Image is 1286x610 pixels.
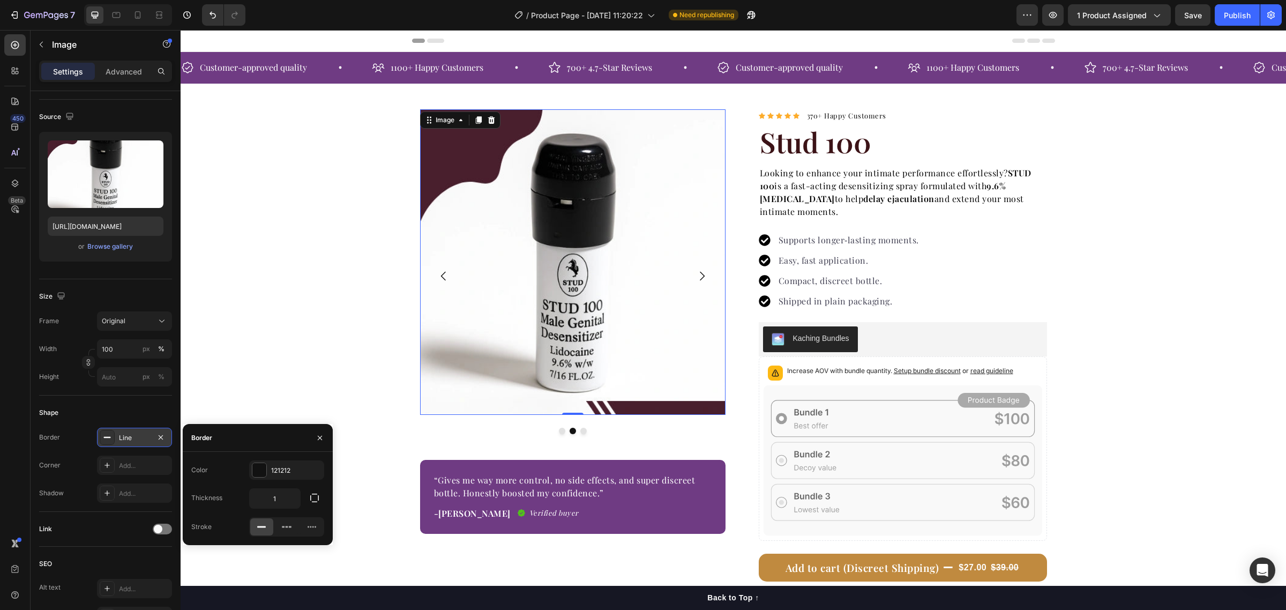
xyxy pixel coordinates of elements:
[155,343,168,355] button: px
[8,196,26,205] div: Beta
[607,336,833,346] p: Increase AOV with bundle quantity.
[39,372,59,382] label: Height
[97,367,172,386] input: px%
[1068,4,1171,26] button: 1 product assigned
[87,242,133,251] div: Browse gallery
[39,110,76,124] div: Source
[531,10,643,21] span: Product Page - [DATE] 11:20:22
[347,476,400,490] div: Rich Text Editor. Editing area: main
[526,10,529,21] span: /
[349,478,398,487] i: Verified buyer
[70,9,75,21] p: 7
[506,231,536,261] button: Carousel Next Arrow
[253,478,330,489] span: -[PERSON_NAME]
[582,296,677,322] button: Kaching Bundles
[713,337,780,345] span: Setup bundle discount
[39,344,57,354] label: Width
[248,231,278,261] button: Carousel Back Arrow
[158,372,165,382] div: %
[598,244,738,257] p: Compact, discreet bottle.
[1224,10,1251,21] div: Publish
[48,140,163,208] img: preview-image
[253,85,276,95] div: Image
[555,30,662,46] p: Customer-approved quality
[119,433,150,443] div: Line
[1250,557,1275,583] div: Open Intercom Messenger
[191,465,208,475] div: Color
[143,344,150,354] div: px
[922,30,1007,46] p: 700+ 4.7-Star Reviews
[191,433,212,443] div: Border
[39,559,52,569] div: SEO
[271,466,322,475] div: 121212
[39,408,58,418] div: Shape
[39,289,68,304] div: Size
[106,66,142,77] p: Advanced
[579,137,851,161] strong: STUD 100
[119,489,169,499] div: Add...
[78,240,85,253] span: or
[598,204,738,217] p: Supports longer‑lasting moments.
[790,337,833,345] span: read guideline
[39,583,61,592] div: Alt text
[253,444,515,468] span: “Gives me way more control, no side effects, and super discreet bottle. Honestly boosted my confi...
[48,217,163,236] input: https://example.com/image.jpg
[626,80,706,91] p: 370+ Happy Customers
[39,433,60,442] div: Border
[52,38,143,51] p: Image
[39,460,61,470] div: Corner
[240,79,545,385] img: gempages_581113987349873160-ed51edea-041a-4199-9de0-8cfc007e380e.webp
[386,30,472,46] p: 700+ 4.7-Star Reviews
[202,4,245,26] div: Undo/Redo
[578,524,866,552] button: Add to cart (Discreet Shipping)
[155,370,168,383] button: px
[1091,30,1198,46] p: Customer-approved quality
[579,150,826,174] strong: 9.6% [MEDICAL_DATA]
[527,562,578,574] div: Back to Top ↑
[252,476,331,491] div: Rich Text Editor. Editing area: main
[683,163,754,174] strong: delay ejaculation
[158,344,165,354] div: %
[578,93,866,131] h1: Stud 100
[1077,10,1147,21] span: 1 product assigned
[119,584,169,594] div: Add...
[612,303,669,314] div: Kaching Bundles
[191,522,212,532] div: Stroke
[39,524,52,534] div: Link
[746,30,839,46] p: 1100+ Happy Customers
[1175,4,1210,26] button: Save
[780,337,833,345] span: or
[102,316,125,326] span: Original
[191,493,222,503] div: Thickness
[591,303,604,316] img: KachingBundles.png
[400,398,406,404] button: Dot
[1184,11,1202,20] span: Save
[809,530,839,545] div: $39.00
[210,30,303,46] p: 1100+ Happy Customers
[389,398,395,404] button: Dot
[679,10,734,20] span: Need republishing
[140,343,153,355] button: %
[605,530,759,546] div: Add to cart (Discreet Shipping)
[252,443,532,471] div: Rich Text Editor. Editing area: main
[143,372,150,382] div: px
[598,265,738,278] p: Shipped in plain packaging.
[4,4,80,26] button: 7
[378,398,385,404] button: Dot
[39,316,59,326] label: Frame
[579,137,865,188] p: Looking to enhance your intimate performance effortlessly? is a fast-acting desensitizing spray f...
[97,339,172,359] input: px%
[10,114,26,123] div: 450
[181,30,1286,610] iframe: Design area
[598,224,738,237] p: Easy, fast application.
[39,488,64,498] div: Shadow
[140,370,153,383] button: %
[119,461,169,471] div: Add...
[87,241,133,252] button: Browse gallery
[53,66,83,77] p: Settings
[1215,4,1260,26] button: Publish
[777,530,807,545] div: $27.00
[250,489,300,508] input: Auto
[97,311,172,331] button: Original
